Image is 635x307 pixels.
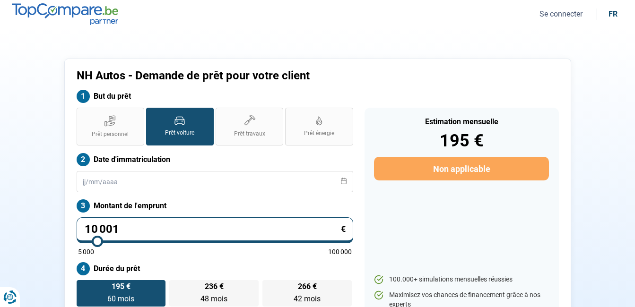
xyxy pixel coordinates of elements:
label: Date d'immatriculation [77,153,353,166]
h1: NH Autos - Demande de prêt pour votre client [77,69,435,83]
button: Non applicable [374,157,548,180]
span: € [341,225,346,233]
span: 42 mois [294,294,321,303]
span: Prêt personnel [92,130,129,138]
div: fr [609,9,618,18]
label: Durée du prêt [77,262,353,275]
span: 60 mois [107,294,134,303]
span: 100 000 [328,248,352,255]
div: 195 € [374,132,548,149]
span: 195 € [112,283,130,290]
span: 5 000 [78,248,94,255]
span: Prêt travaux [234,130,265,138]
span: Prêt voiture [165,129,194,137]
div: Estimation mensuelle [374,118,548,126]
span: Prêt énergie [304,129,334,137]
label: But du prêt [77,90,353,103]
input: jj/mm/aaaa [77,171,353,192]
label: Montant de l'emprunt [77,199,353,213]
img: TopCompare.be [12,3,118,25]
li: 100.000+ simulations mensuelles réussies [374,275,548,284]
span: 236 € [205,283,224,290]
button: Se connecter [537,9,585,19]
span: 48 mois [200,294,227,303]
span: 266 € [298,283,317,290]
